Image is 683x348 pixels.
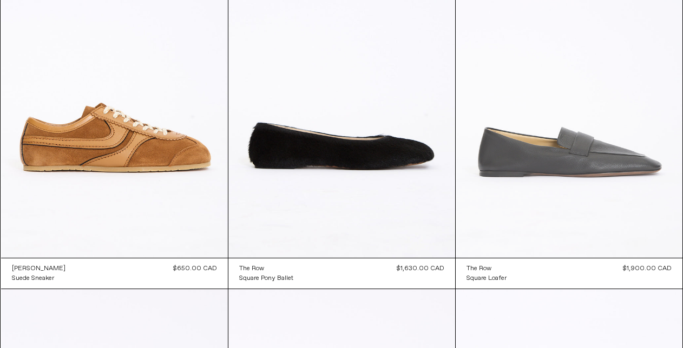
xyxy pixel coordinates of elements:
a: Square Loafer [467,273,507,283]
a: [PERSON_NAME] [12,264,65,273]
div: The Row [239,264,264,273]
a: Square Pony Ballet [239,273,293,283]
a: Suede Sneaker [12,273,65,283]
div: Suede Sneaker [12,274,54,283]
a: The Row [239,264,293,273]
div: $650.00 CAD [173,264,217,273]
div: $1,630.00 CAD [397,264,444,273]
div: The Row [467,264,491,273]
a: The Row [467,264,507,273]
div: $1,900.00 CAD [623,264,672,273]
